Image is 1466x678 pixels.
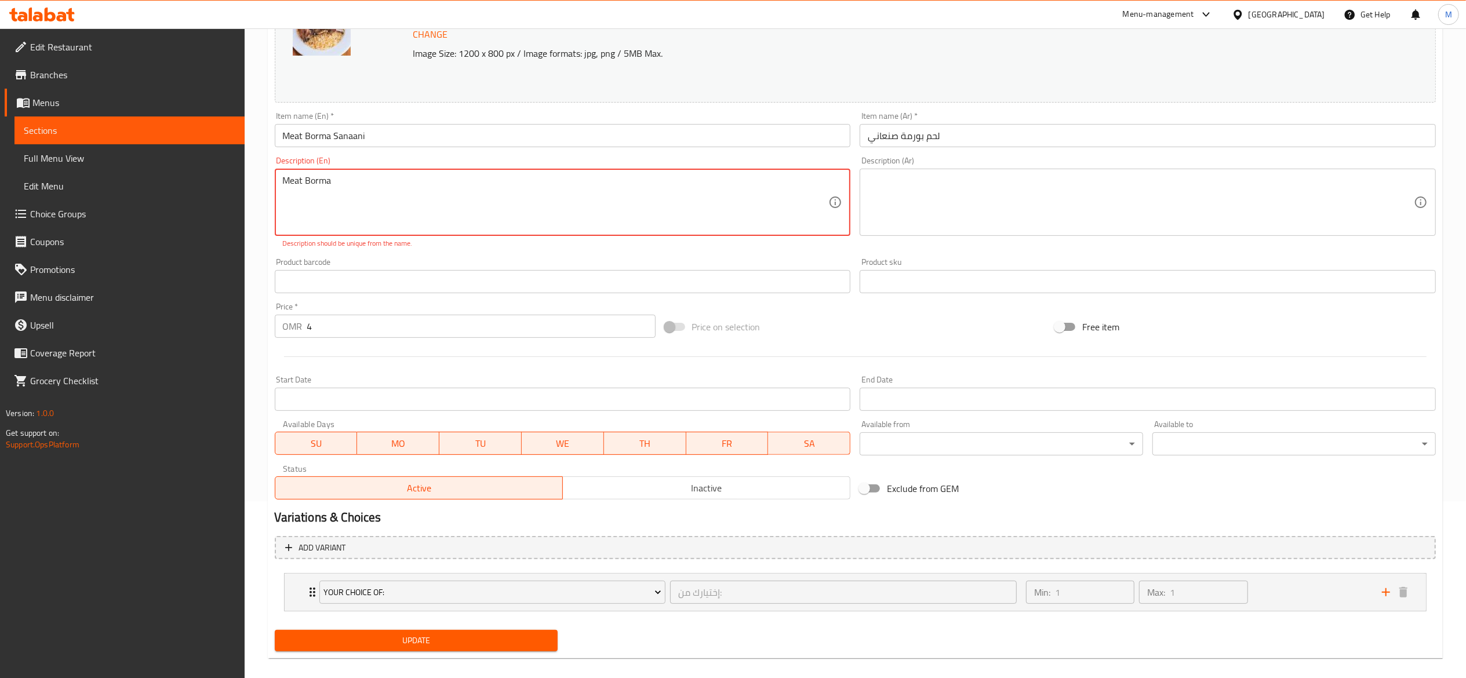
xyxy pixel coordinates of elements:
[5,367,245,395] a: Grocery Checklist
[307,315,656,338] input: Please enter price
[1152,432,1436,455] div: ​
[568,480,846,497] span: Inactive
[14,116,245,144] a: Sections
[280,480,558,497] span: Active
[275,270,851,293] input: Please enter product barcode
[773,435,846,452] span: SA
[6,437,79,452] a: Support.OpsPlatform
[5,256,245,283] a: Promotions
[686,432,769,455] button: FR
[1123,8,1194,21] div: Menu-management
[526,435,599,452] span: WE
[6,406,34,421] span: Version:
[30,290,235,304] span: Menu disclaimer
[357,432,439,455] button: MO
[1249,8,1325,21] div: [GEOGRAPHIC_DATA]
[275,124,851,147] input: Enter name En
[439,432,522,455] button: TU
[24,151,235,165] span: Full Menu View
[14,172,245,200] a: Edit Menu
[275,432,358,455] button: SU
[284,633,549,648] span: Update
[5,61,245,89] a: Branches
[1377,584,1395,601] button: add
[30,318,235,332] span: Upsell
[1147,585,1165,599] p: Max:
[409,23,453,46] button: Change
[362,435,435,452] span: MO
[323,585,661,600] span: Your Choice Of:
[5,311,245,339] a: Upsell
[5,339,245,367] a: Coverage Report
[275,509,1436,526] h2: Variations & Choices
[30,207,235,221] span: Choice Groups
[280,435,353,452] span: SU
[522,432,604,455] button: WE
[5,283,245,311] a: Menu disclaimer
[299,541,346,555] span: Add variant
[30,68,235,82] span: Branches
[24,179,235,193] span: Edit Menu
[692,320,761,334] span: Price on selection
[562,476,850,500] button: Inactive
[860,270,1436,293] input: Please enter product sku
[1445,8,1452,21] span: M
[768,432,850,455] button: SA
[285,574,1426,611] div: Expand
[30,263,235,276] span: Promotions
[860,124,1436,147] input: Enter name Ar
[24,123,235,137] span: Sections
[36,406,54,421] span: 1.0.0
[32,96,235,110] span: Menus
[860,432,1143,455] div: ​
[275,476,563,500] button: Active
[887,482,959,495] span: Exclude from GEM
[283,238,843,249] p: Description should be unique from the name.
[1395,584,1412,601] button: delete
[444,435,517,452] span: TU
[30,346,235,360] span: Coverage Report
[283,319,303,333] p: OMR
[5,200,245,228] a: Choice Groups
[413,26,448,43] span: Change
[275,536,1436,560] button: Add variant
[409,46,1253,60] p: Image Size: 1200 x 800 px / Image formats: jpg, png / 5MB Max.
[1082,320,1119,334] span: Free item
[1034,585,1050,599] p: Min:
[30,374,235,388] span: Grocery Checklist
[283,175,829,230] textarea: Meat Borma
[14,144,245,172] a: Full Menu View
[275,568,1436,616] li: Expand
[30,235,235,249] span: Coupons
[604,432,686,455] button: TH
[319,581,666,604] button: Your Choice Of:
[5,33,245,61] a: Edit Restaurant
[609,435,682,452] span: TH
[6,425,59,440] span: Get support on:
[5,228,245,256] a: Coupons
[275,630,558,651] button: Update
[5,89,245,116] a: Menus
[691,435,764,452] span: FR
[30,40,235,54] span: Edit Restaurant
